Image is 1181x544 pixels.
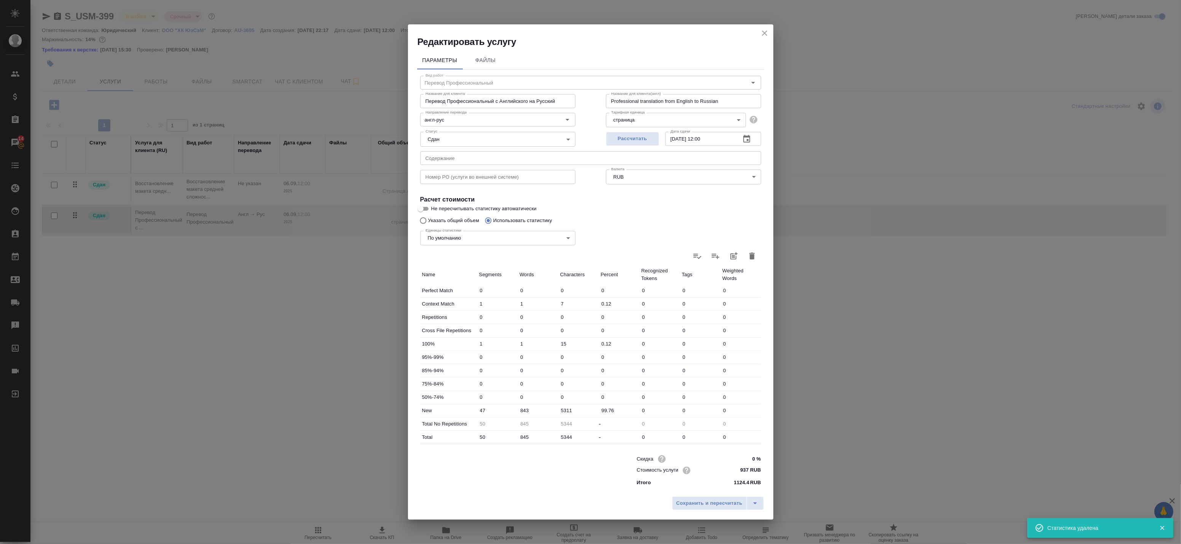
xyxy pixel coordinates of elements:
[720,405,761,416] input: ✎ Введи что-нибудь
[606,170,761,184] div: RUB
[680,418,720,429] input: Пустое поле
[422,367,475,374] p: 85%-94%
[422,380,475,388] p: 75%-84%
[611,117,637,123] button: страница
[637,479,651,486] p: Итого
[720,418,761,429] input: Пустое поле
[518,338,558,349] input: ✎ Введи что-нибудь
[477,365,518,376] input: ✎ Введи что-нибудь
[558,312,599,323] input: ✎ Введи что-нибудь
[611,174,626,180] button: RUB
[420,231,575,245] div: По умолчанию
[680,405,720,416] input: ✎ Введи что-нибудь
[639,285,680,296] input: ✎ Введи что-нибудь
[676,499,743,508] span: Сохранить и пересчитать
[479,271,516,278] p: Segments
[720,312,761,323] input: ✎ Введи что-нибудь
[639,298,680,309] input: ✎ Введи что-нибудь
[1154,525,1170,531] button: Закрыть
[680,325,720,336] input: ✎ Введи что-нибудь
[639,352,680,363] input: ✎ Введи что-нибудь
[680,352,720,363] input: ✎ Введи что-нибудь
[720,325,761,336] input: ✎ Введи что-нибудь
[477,392,518,403] input: ✎ Введи что-нибудь
[518,298,558,309] input: ✎ Введи что-нибудь
[558,285,599,296] input: ✎ Введи что-нибудь
[680,285,720,296] input: ✎ Введи что-нибудь
[477,432,518,443] input: ✎ Введи что-нибудь
[422,434,475,441] p: Total
[518,325,558,336] input: ✎ Введи что-нибудь
[518,378,558,389] input: ✎ Введи что-нибудь
[477,312,518,323] input: ✎ Введи что-нибудь
[734,479,749,486] p: 1124.4
[558,418,599,429] input: Пустое поле
[422,394,475,401] p: 50%-74%
[518,392,558,403] input: ✎ Введи что-нибудь
[477,298,518,309] input: ✎ Введи что-нибудь
[477,405,518,416] input: ✎ Введи что-нибудь
[558,405,599,416] input: ✎ Введи что-нибудь
[477,338,518,349] input: ✎ Введи что-нибудь
[680,392,720,403] input: ✎ Введи что-нибудь
[422,300,475,308] p: Context Match
[750,479,761,486] p: RUB
[672,496,764,510] div: split button
[672,496,747,510] button: Сохранить и пересчитать
[477,325,518,336] input: ✎ Введи что-нибудь
[426,235,464,241] button: По умолчанию
[467,56,504,65] span: Файлы
[422,407,475,414] p: New
[422,287,475,294] p: Perfect Match
[422,314,475,321] p: Repetitions
[477,352,518,363] input: ✎ Введи что-нибудь
[606,132,659,146] button: Рассчитать
[422,354,475,361] p: 95%-99%
[558,378,599,389] input: ✎ Введи что-нибудь
[599,392,639,403] input: ✎ Введи что-нибудь
[688,247,706,265] label: Обновить статистику
[477,285,518,296] input: ✎ Введи что-нибудь
[422,327,475,334] p: Cross File Repetitions
[639,325,680,336] input: ✎ Введи что-нибудь
[518,312,558,323] input: ✎ Введи что-нибудь
[420,195,761,204] h4: Расчет стоимости
[680,298,720,309] input: ✎ Введи что-нибудь
[1047,524,1148,532] div: Статистика удалена
[637,455,653,463] p: Скидка
[639,338,680,349] input: ✎ Введи что-нибудь
[639,365,680,376] input: ✎ Введи что-нибудь
[706,247,725,265] label: Слить статистику
[639,405,680,416] input: ✎ Введи что-нибудь
[562,114,573,125] button: Open
[477,378,518,389] input: ✎ Введи что-нибудь
[558,432,599,443] input: ✎ Введи что-нибудь
[743,247,761,265] button: Удалить статистику
[422,340,475,348] p: 100%
[599,365,639,376] input: ✎ Введи что-нибудь
[639,312,680,323] input: ✎ Введи что-нибудь
[518,432,558,443] input: ✎ Введи что-нибудь
[599,298,639,309] input: ✎ Введи что-нибудь
[680,432,720,443] input: ✎ Введи что-нибудь
[599,378,639,389] input: ✎ Введи что-нибудь
[720,285,761,296] input: ✎ Введи что-нибудь
[599,338,639,349] input: ✎ Введи что-нибудь
[680,365,720,376] input: ✎ Введи что-нибудь
[418,36,773,48] h2: Редактировать услугу
[759,27,770,39] button: close
[420,132,575,146] div: Сдан
[518,365,558,376] input: ✎ Введи что-нибудь
[558,392,599,403] input: ✎ Введи что-нибудь
[518,352,558,363] input: ✎ Введи что-нибудь
[639,418,680,429] input: Пустое поле
[422,271,475,278] p: Name
[599,405,639,416] input: ✎ Введи что-нибудь
[599,433,639,442] div: -
[725,247,743,265] button: Добавить статистику в работы
[720,432,761,443] input: ✎ Введи что-нибудь
[558,352,599,363] input: ✎ Введи что-нибудь
[558,325,599,336] input: ✎ Введи что-нибудь
[641,267,678,282] p: Recognized Tokens
[637,466,679,474] p: Стоимость услуги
